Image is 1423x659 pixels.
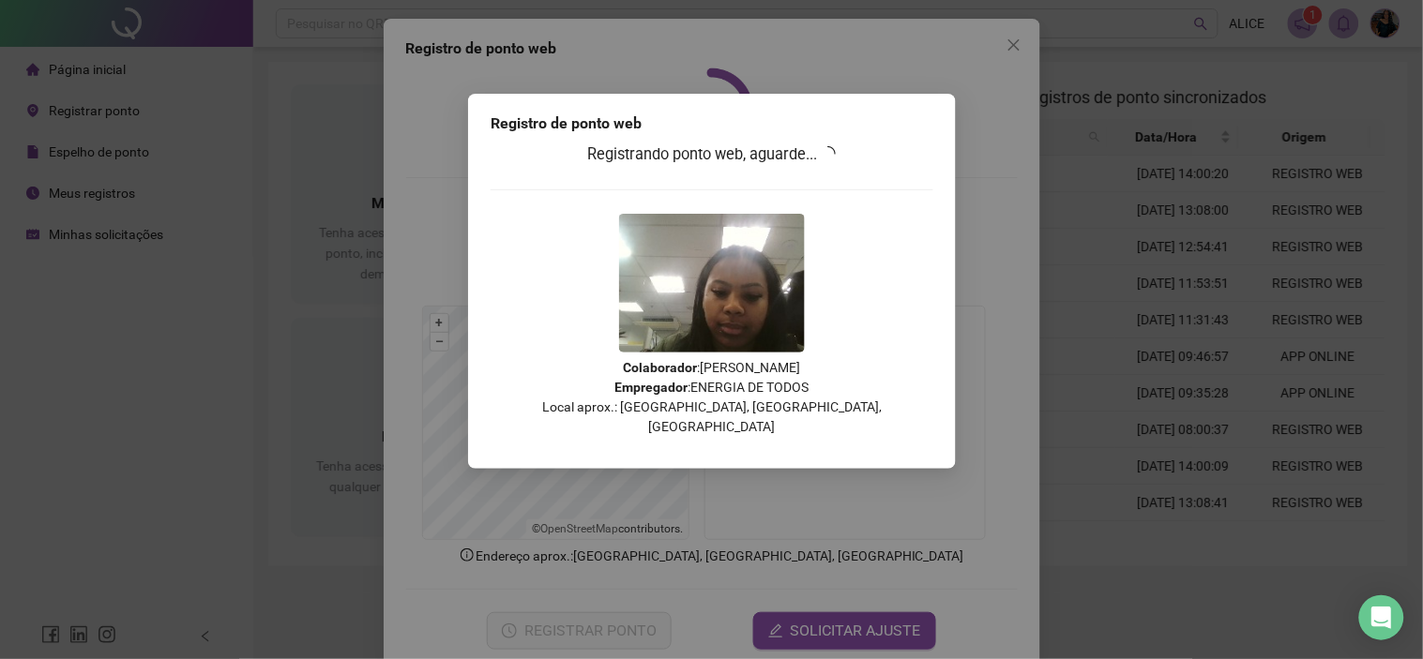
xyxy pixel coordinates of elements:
strong: Empregador [614,380,688,395]
div: Open Intercom Messenger [1359,595,1404,640]
strong: Colaborador [623,360,697,375]
h3: Registrando ponto web, aguarde... [491,142,933,167]
div: Registro de ponto web [491,112,933,135]
span: loading [821,146,836,161]
img: 9k= [619,214,805,352]
p: : [PERSON_NAME] : ENERGIA DE TODOS Local aprox.: [GEOGRAPHIC_DATA], [GEOGRAPHIC_DATA], [GEOGRAPHI... [491,358,933,437]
